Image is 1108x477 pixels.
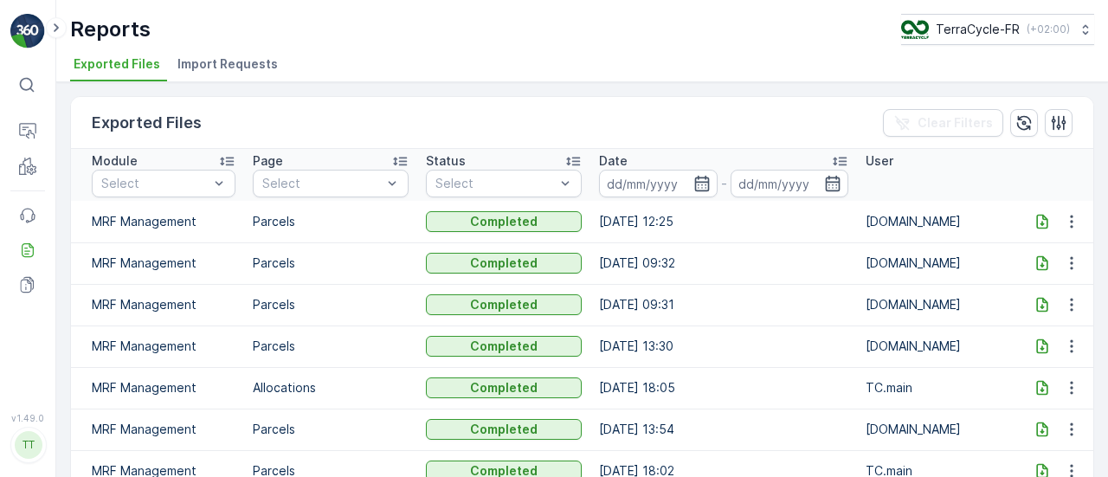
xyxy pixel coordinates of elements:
[883,109,1003,137] button: Clear Filters
[71,201,244,242] td: MRF Management
[74,55,160,73] span: Exported Files
[470,255,538,272] p: Completed
[426,294,582,315] button: Completed
[857,284,1030,326] td: [DOMAIN_NAME]
[92,152,138,170] p: Module
[1027,23,1070,36] p: ( +02:00 )
[857,367,1030,409] td: TC.main
[426,152,466,170] p: Status
[244,409,417,450] td: Parcels
[244,242,417,284] td: Parcels
[590,326,857,367] td: [DATE] 13:30
[426,336,582,357] button: Completed
[590,367,857,409] td: [DATE] 18:05
[590,201,857,242] td: [DATE] 12:25
[71,242,244,284] td: MRF Management
[590,242,857,284] td: [DATE] 09:32
[866,152,893,170] p: User
[101,175,209,192] p: Select
[857,201,1030,242] td: [DOMAIN_NAME]
[71,284,244,326] td: MRF Management
[857,326,1030,367] td: [DOMAIN_NAME]
[426,253,582,274] button: Completed
[590,284,857,326] td: [DATE] 09:31
[426,419,582,440] button: Completed
[936,21,1020,38] p: TerraCycle-FR
[253,152,283,170] p: Page
[244,326,417,367] td: Parcels
[71,326,244,367] td: MRF Management
[470,213,538,230] p: Completed
[426,377,582,398] button: Completed
[590,409,857,450] td: [DATE] 13:54
[901,14,1094,45] button: TerraCycle-FR(+02:00)
[15,431,42,459] div: TT
[10,14,45,48] img: logo
[244,201,417,242] td: Parcels
[731,170,849,197] input: dd/mm/yyyy
[10,427,45,463] button: TT
[857,242,1030,284] td: [DOMAIN_NAME]
[244,367,417,409] td: Allocations
[901,20,929,39] img: TC_H152nZO.png
[470,296,538,313] p: Completed
[857,409,1030,450] td: [DOMAIN_NAME]
[470,379,538,396] p: Completed
[71,367,244,409] td: MRF Management
[470,421,538,438] p: Completed
[244,284,417,326] td: Parcels
[426,211,582,232] button: Completed
[721,173,727,194] p: -
[599,152,628,170] p: Date
[470,338,538,355] p: Completed
[599,170,718,197] input: dd/mm/yyyy
[92,111,202,135] p: Exported Files
[177,55,278,73] span: Import Requests
[918,114,993,132] p: Clear Filters
[435,175,555,192] p: Select
[71,409,244,450] td: MRF Management
[10,413,45,423] span: v 1.49.0
[262,175,382,192] p: Select
[70,16,151,43] p: Reports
